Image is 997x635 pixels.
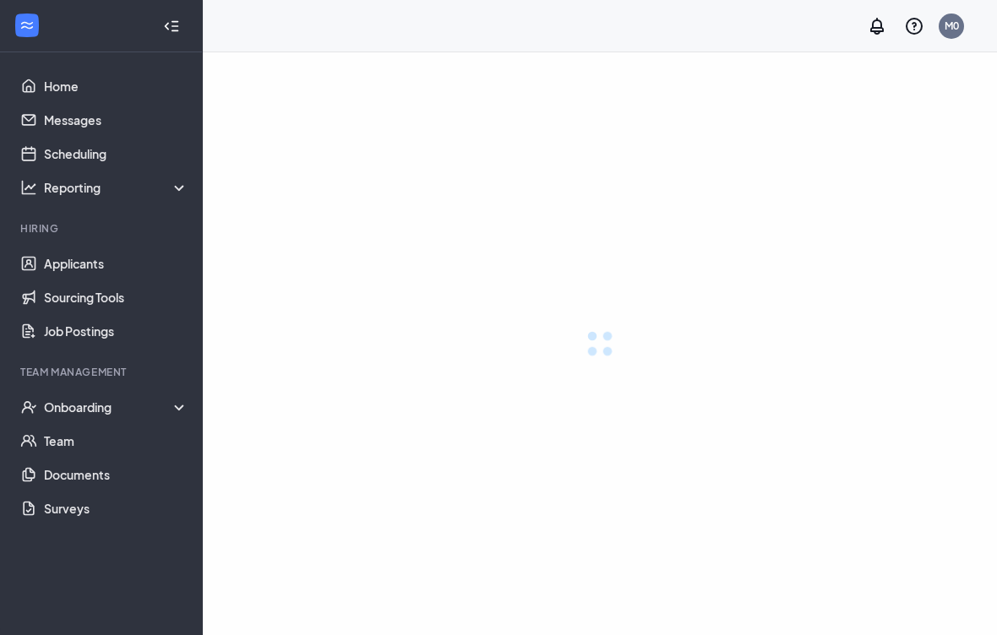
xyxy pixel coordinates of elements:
svg: Analysis [20,179,37,196]
a: Surveys [44,491,188,525]
div: Hiring [20,221,185,236]
div: Team Management [20,365,185,379]
a: Scheduling [44,137,188,171]
div: M0 [945,19,959,33]
svg: WorkstreamLogo [19,17,35,34]
a: Job Postings [44,314,188,348]
a: Messages [44,103,188,137]
a: Applicants [44,247,188,280]
a: Team [44,424,188,458]
div: Onboarding [44,399,189,415]
svg: Notifications [867,16,887,36]
a: Home [44,69,188,103]
div: Reporting [44,179,189,196]
a: Sourcing Tools [44,280,188,314]
svg: UserCheck [20,399,37,415]
svg: Collapse [163,18,180,35]
a: Documents [44,458,188,491]
svg: QuestionInfo [904,16,924,36]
